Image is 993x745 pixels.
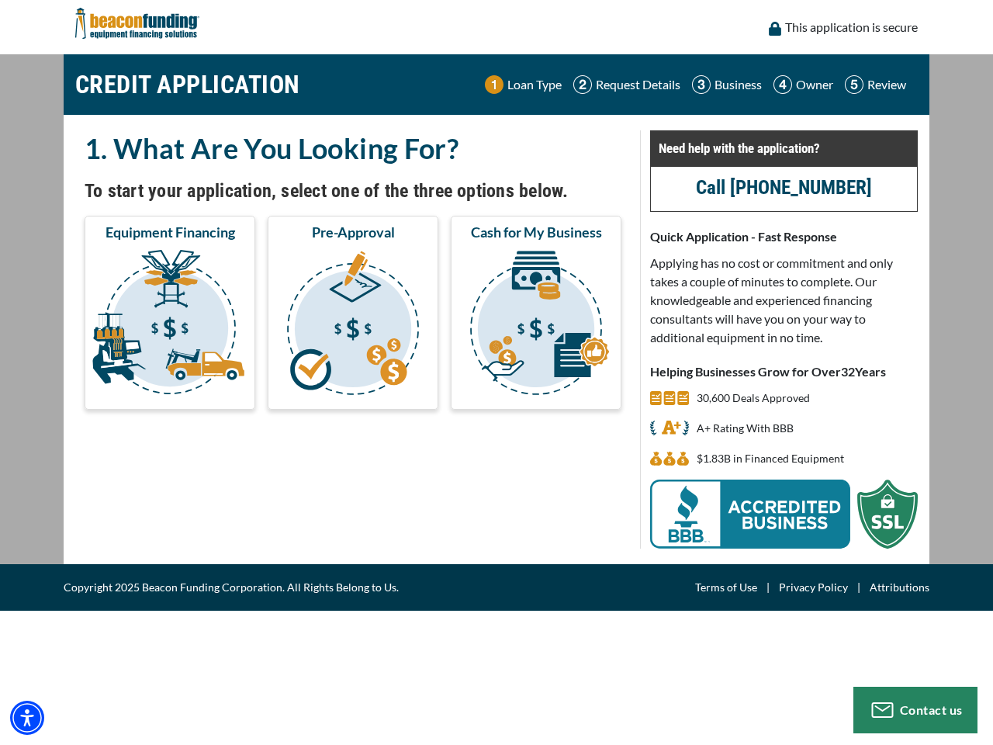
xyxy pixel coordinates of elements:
p: This application is secure [785,18,918,36]
p: Helping Businesses Grow for Over Years [650,362,918,381]
img: lock icon to convery security [769,22,781,36]
span: | [757,578,779,597]
img: BBB Acredited Business and SSL Protection [650,480,918,549]
span: Pre-Approval [312,223,395,241]
a: Privacy Policy [779,578,848,597]
div: Accessibility Menu [10,701,44,735]
p: A+ Rating With BBB [697,419,794,438]
span: Contact us [900,702,963,717]
p: Need help with the application? [659,139,909,158]
p: Loan Type [507,75,562,94]
span: Equipment Financing [106,223,235,241]
span: Cash for My Business [471,223,602,241]
img: Step 2 [573,75,592,94]
p: Owner [796,75,833,94]
img: Pre-Approval [271,248,435,403]
h2: 1. What Are You Looking For? [85,130,621,166]
button: Cash for My Business [451,216,621,410]
p: Quick Application - Fast Response [650,227,918,246]
img: Equipment Financing [88,248,252,403]
button: Pre-Approval [268,216,438,410]
p: Business [714,75,762,94]
p: $1,825,515,888 in Financed Equipment [697,449,844,468]
span: 32 [841,364,855,379]
span: | [848,578,870,597]
a: Terms of Use [695,578,757,597]
h1: CREDIT APPLICATION [75,62,300,107]
p: Applying has no cost or commitment and only takes a couple of minutes to complete. Our knowledgea... [650,254,918,347]
button: Contact us [853,687,977,733]
a: call (847) 897-2499 [696,176,872,199]
img: Cash for My Business [454,248,618,403]
h4: To start your application, select one of the three options below. [85,178,621,204]
a: Attributions [870,578,929,597]
img: Step 3 [692,75,711,94]
img: Step 5 [845,75,863,94]
p: 30,600 Deals Approved [697,389,810,407]
img: Step 4 [773,75,792,94]
button: Equipment Financing [85,216,255,410]
span: Copyright 2025 Beacon Funding Corporation. All Rights Belong to Us. [64,578,399,597]
img: Step 1 [485,75,503,94]
p: Request Details [596,75,680,94]
p: Review [867,75,906,94]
